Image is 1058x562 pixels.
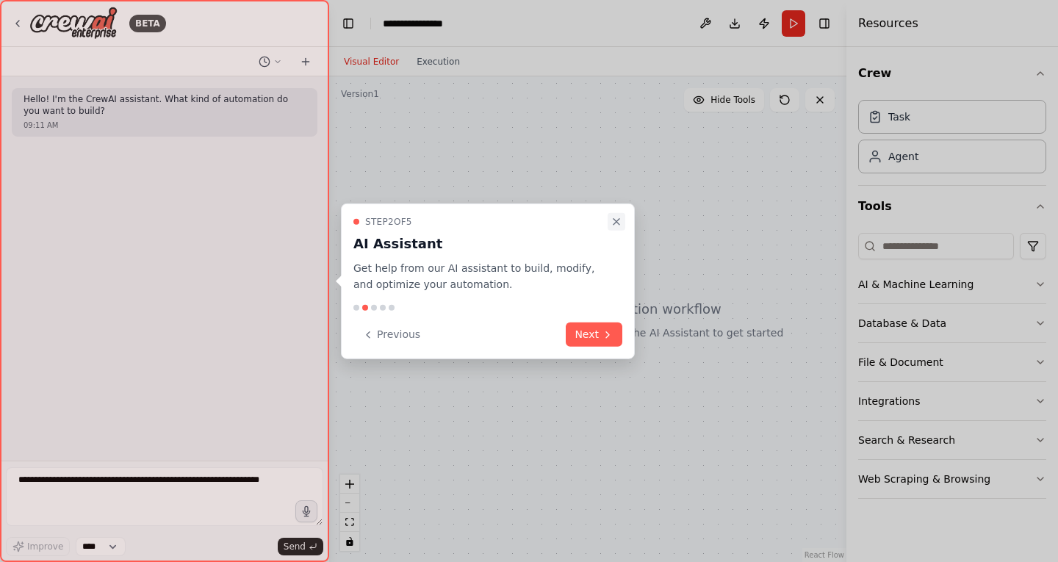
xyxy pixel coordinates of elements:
[353,259,605,293] p: Get help from our AI assistant to build, modify, and optimize your automation.
[608,212,625,230] button: Close walkthrough
[338,13,359,34] button: Hide left sidebar
[353,323,429,347] button: Previous
[353,233,605,253] h3: AI Assistant
[365,215,412,227] span: Step 2 of 5
[566,323,622,347] button: Next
